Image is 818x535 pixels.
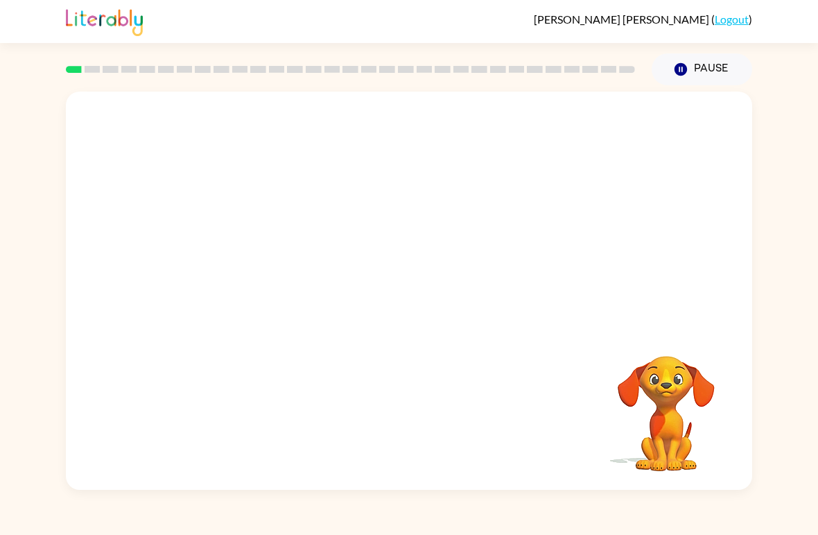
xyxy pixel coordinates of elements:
a: Logout [715,12,749,26]
button: Pause [652,53,752,85]
video: Your browser must support playing .mp4 files to use Literably. Please try using another browser. [597,334,736,473]
div: ( ) [534,12,752,26]
span: [PERSON_NAME] [PERSON_NAME] [534,12,711,26]
img: Literably [66,6,143,36]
